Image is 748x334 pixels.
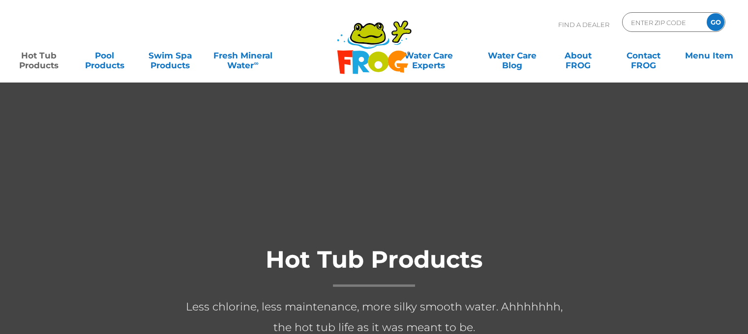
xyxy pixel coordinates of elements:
[178,247,571,287] h1: Hot Tub Products
[707,13,724,31] input: GO
[254,59,258,67] sup: ∞
[75,46,133,65] a: PoolProducts
[207,46,279,65] a: Fresh MineralWater∞
[558,12,609,37] p: Find A Dealer
[680,46,738,65] a: Menu Item
[10,46,68,65] a: Hot TubProducts
[141,46,199,65] a: Swim SpaProducts
[630,15,696,29] input: Zip Code Form
[483,46,541,65] a: Water CareBlog
[614,46,672,65] a: ContactFROG
[549,46,607,65] a: AboutFROG
[381,46,476,65] a: Water CareExperts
